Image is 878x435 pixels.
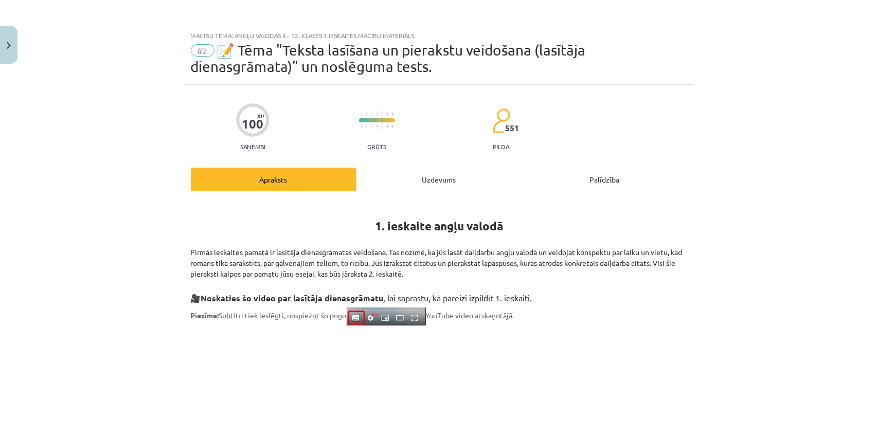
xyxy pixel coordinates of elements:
div: 100 [242,117,263,131]
p: Grūts [367,143,386,150]
div: Mācību tēma: Angļu valodas ii - 12. klases 1.ieskaites mācību materiāls [191,32,688,39]
img: icon-close-lesson-0947bae3869378f0d4975bcd49f059093ad1ed9edebbc8119c70593378902aed.svg [7,42,11,49]
p: Pirmās ieskaites pamatā ir lasītāja dienasgrāmatas veidošana. Tas nozīmē, ka jūs lasāt daiļdarbu ... [191,236,688,279]
strong: Noskaties šo video par lasītāja dienasgrāmatu [201,293,384,303]
img: icon-short-line-57e1e144782c952c97e751825c79c345078a6d821885a25fce030b3d8c18986b.svg [392,113,393,116]
img: icon-short-line-57e1e144782c952c97e751825c79c345078a6d821885a25fce030b3d8c18986b.svg [361,113,362,116]
p: pilda [493,143,509,150]
h3: 🎥 , lai saprastu, kā pareizi izpildīt 1. ieskaiti. [191,285,688,304]
img: icon-short-line-57e1e144782c952c97e751825c79c345078a6d821885a25fce030b3d8c18986b.svg [366,125,367,128]
span: Subtitri tiek ieslēgti, nospiežot šo pogu YouTube video atskaņotājā. [191,311,514,320]
img: icon-short-line-57e1e144782c952c97e751825c79c345078a6d821885a25fce030b3d8c18986b.svg [361,125,362,128]
span: XP [257,113,264,119]
img: students-c634bb4e5e11cddfef0936a35e636f08e4e9abd3cc4e673bd6f9a4125e45ecb1.svg [492,108,510,134]
div: Apraksts [191,168,356,191]
img: icon-short-line-57e1e144782c952c97e751825c79c345078a6d821885a25fce030b3d8c18986b.svg [377,113,378,116]
img: icon-long-line-d9ea69661e0d244f92f715978eff75569469978d946b2353a9bb055b3ed8787d.svg [382,111,383,131]
img: icon-short-line-57e1e144782c952c97e751825c79c345078a6d821885a25fce030b3d8c18986b.svg [387,113,388,116]
strong: Piezīme: [191,311,219,320]
img: icon-short-line-57e1e144782c952c97e751825c79c345078a6d821885a25fce030b3d8c18986b.svg [366,113,367,116]
img: icon-short-line-57e1e144782c952c97e751825c79c345078a6d821885a25fce030b3d8c18986b.svg [392,125,393,128]
p: Saņemsi [236,143,270,150]
span: 📝 Tēma "Teksta lasīšana un pierakstu veidošana (lasītāja dienasgrāmata)" un noslēguma tests. [191,42,586,75]
strong: 1. ieskaite angļu valodā [375,219,503,233]
img: icon-short-line-57e1e144782c952c97e751825c79c345078a6d821885a25fce030b3d8c18986b.svg [371,113,372,116]
img: icon-short-line-57e1e144782c952c97e751825c79c345078a6d821885a25fce030b3d8c18986b.svg [387,125,388,128]
span: 551 [505,123,519,133]
span: #2 [191,44,214,57]
div: Palīdzība [522,168,688,191]
img: icon-short-line-57e1e144782c952c97e751825c79c345078a6d821885a25fce030b3d8c18986b.svg [371,125,372,128]
div: Uzdevums [356,168,522,191]
img: icon-short-line-57e1e144782c952c97e751825c79c345078a6d821885a25fce030b3d8c18986b.svg [377,125,378,128]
